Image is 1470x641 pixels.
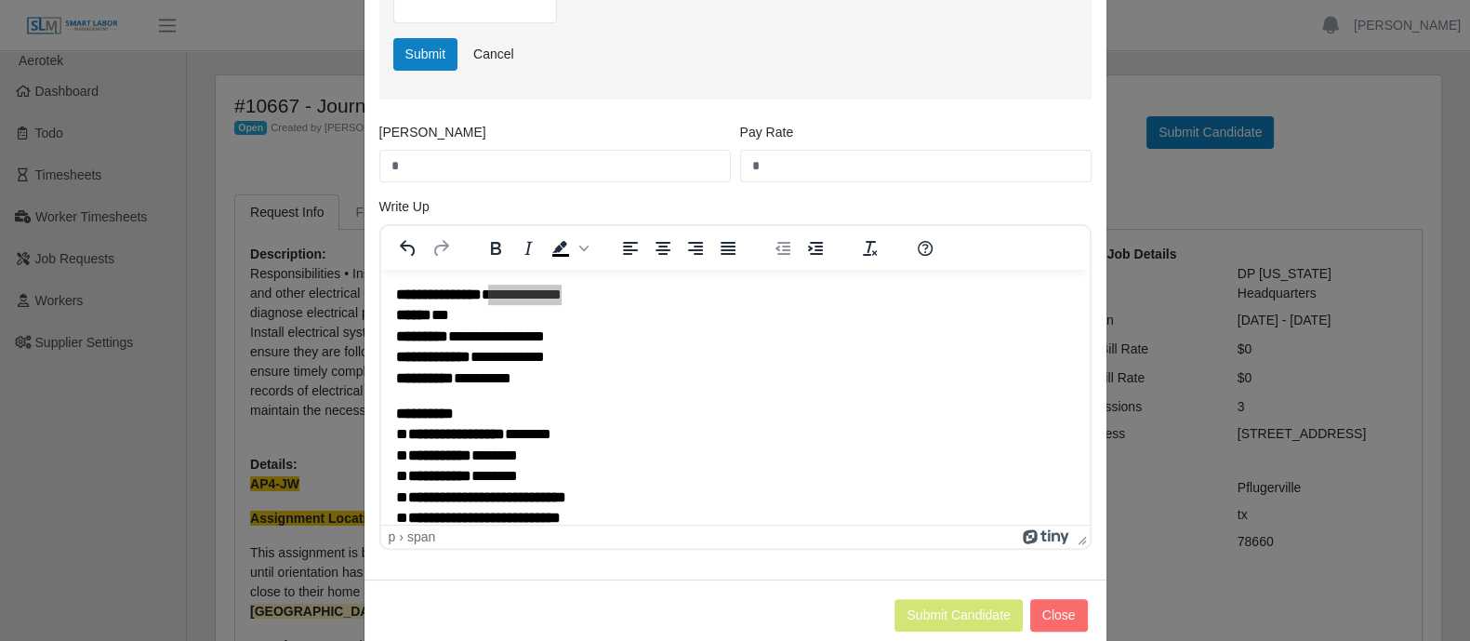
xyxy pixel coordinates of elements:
button: Align center [646,235,678,261]
label: Write Up [379,197,430,217]
body: Rich Text Area. Press ALT-0 for help. [15,15,694,491]
div: › [399,529,404,544]
button: Justify [711,235,743,261]
label: [PERSON_NAME] [379,123,486,142]
button: Italic [511,235,543,261]
a: Cancel [461,38,526,71]
button: Decrease indent [766,235,798,261]
button: Help [908,235,940,261]
div: Background color Black [544,235,590,261]
div: Press the Up and Down arrow keys to resize the editor. [1070,526,1090,548]
button: Align left [614,235,645,261]
button: Undo [392,235,424,261]
button: Align right [679,235,710,261]
a: Powered by Tiny [1023,529,1069,544]
button: Submit [393,38,458,71]
button: Increase indent [799,235,830,261]
div: span [407,529,435,544]
button: Submit Candidate [894,599,1022,632]
iframe: Rich Text Area [381,270,1090,525]
button: Close [1030,599,1088,632]
button: Bold [479,235,510,261]
div: p [389,529,396,544]
button: Clear formatting [854,235,885,261]
button: Redo [424,235,456,261]
label: Pay Rate [740,123,794,142]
